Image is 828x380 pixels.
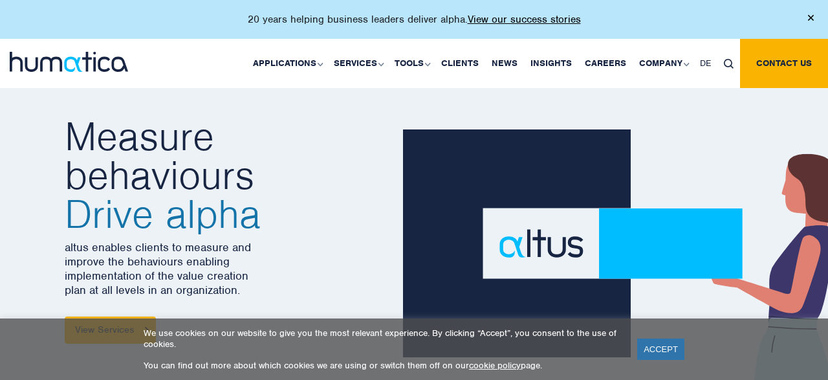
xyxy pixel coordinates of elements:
[327,39,388,88] a: Services
[10,52,128,72] img: logo
[144,360,621,371] p: You can find out more about which cookies we are using or switch them off on our page.
[469,360,521,371] a: cookie policy
[388,39,435,88] a: Tools
[144,328,621,350] p: We use cookies on our website to give you the most relevant experience. By clicking “Accept”, you...
[435,39,485,88] a: Clients
[468,13,581,26] a: View our success stories
[693,39,717,88] a: DE
[65,240,393,297] p: altus enables clients to measure and improve the behaviours enabling implementation of the value ...
[724,59,734,69] img: search_icon
[578,39,633,88] a: Careers
[633,39,693,88] a: Company
[246,39,327,88] a: Applications
[700,58,711,69] span: DE
[524,39,578,88] a: Insights
[65,117,393,234] h2: Measure behaviours
[65,317,156,344] a: View Services
[485,39,524,88] a: News
[637,339,684,360] a: ACCEPT
[65,195,393,234] span: Drive alpha
[248,13,581,26] p: 20 years helping business leaders deliver alpha.
[740,39,828,88] a: Contact us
